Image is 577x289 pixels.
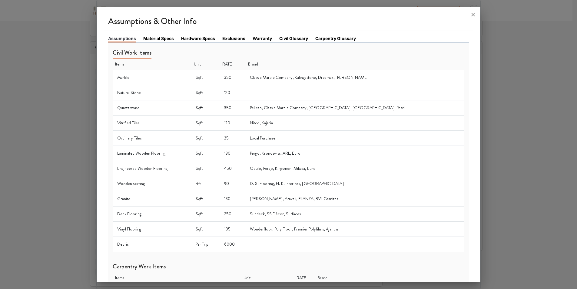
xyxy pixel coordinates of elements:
td: Marble [113,70,191,85]
th: Unit [191,59,220,70]
td: Engineered Wooden Flooring [113,161,191,176]
th: Brand [315,272,464,284]
td: Pergo, Kronoswiss, ARL, Euro [246,146,464,161]
td: D. S. Flooring, H. K. Interiors, [GEOGRAPHIC_DATA] [246,176,464,191]
a: Civil Glossary [279,35,308,42]
td: Wonderfloor, Poly Floor, Premier Polyfilms, Ajantha [246,222,464,237]
td: Quartz stone [113,100,191,116]
td: Pelican, Classic Marble Company, [GEOGRAPHIC_DATA], [GEOGRAPHIC_DATA], Pearl [246,100,464,116]
a: Carpentry Glossary [315,35,356,42]
td: Sqft [191,85,220,100]
td: 120 [220,85,245,100]
h5: Civil Work Items [113,49,151,59]
td: 350 [220,100,245,116]
td: Sqft [191,207,220,222]
td: 90 [220,176,245,191]
th: Brand [246,59,464,70]
td: [PERSON_NAME], Aravali, ELANZA, BVL Granites [246,191,464,207]
td: 120 [220,116,245,131]
td: 105 [220,222,245,237]
td: Wooden skirting [113,176,191,191]
td: Sundeck, SS Décor, Surfaces [246,207,464,222]
th: RATE [220,59,245,70]
td: Sqft [191,116,220,131]
td: Sqft [191,161,220,176]
td: Ordinary Tiles [113,131,191,146]
td: Vitrified Tiles [113,116,191,131]
a: Assumptions [108,35,136,42]
td: 450 [220,161,245,176]
td: Sqft [191,100,220,116]
th: Unit [241,272,294,284]
td: 6000 [220,237,245,252]
td: Per Trip [191,237,220,252]
td: Sqft [191,146,220,161]
a: Warranty [253,35,272,42]
td: Debris [113,237,191,252]
td: Vinyl Flooring [113,222,191,237]
td: Laminated Wooden Flooring [113,146,191,161]
td: Classic Marble Company, Kalingastone, Dreamax, [PERSON_NAME] [246,70,464,85]
th: RATE [294,272,315,284]
td: Opulo, Pergo, Kingsmen, Mikasa, Euro [246,161,464,176]
a: Hardware Specs [181,35,215,42]
td: Natural Stone [113,85,191,100]
td: 180 [220,146,245,161]
a: Exclusions [222,35,245,42]
td: 250 [220,207,245,222]
td: Nitco, Kajaria [246,116,464,131]
a: Material Specs [143,35,174,42]
th: Items [113,59,191,70]
h5: Carpentry Work Items [113,263,166,272]
td: Sqft [191,131,220,146]
td: Granite [113,191,191,207]
td: 35 [220,131,245,146]
td: Sqft [191,191,220,207]
td: Local Purchase [246,131,464,146]
td: Sqft [191,70,220,85]
td: 180 [220,191,245,207]
td: Rft [191,176,220,191]
th: Items [113,272,241,284]
td: Sqft [191,222,220,237]
td: Deck Flooring [113,207,191,222]
td: 350 [220,70,245,85]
